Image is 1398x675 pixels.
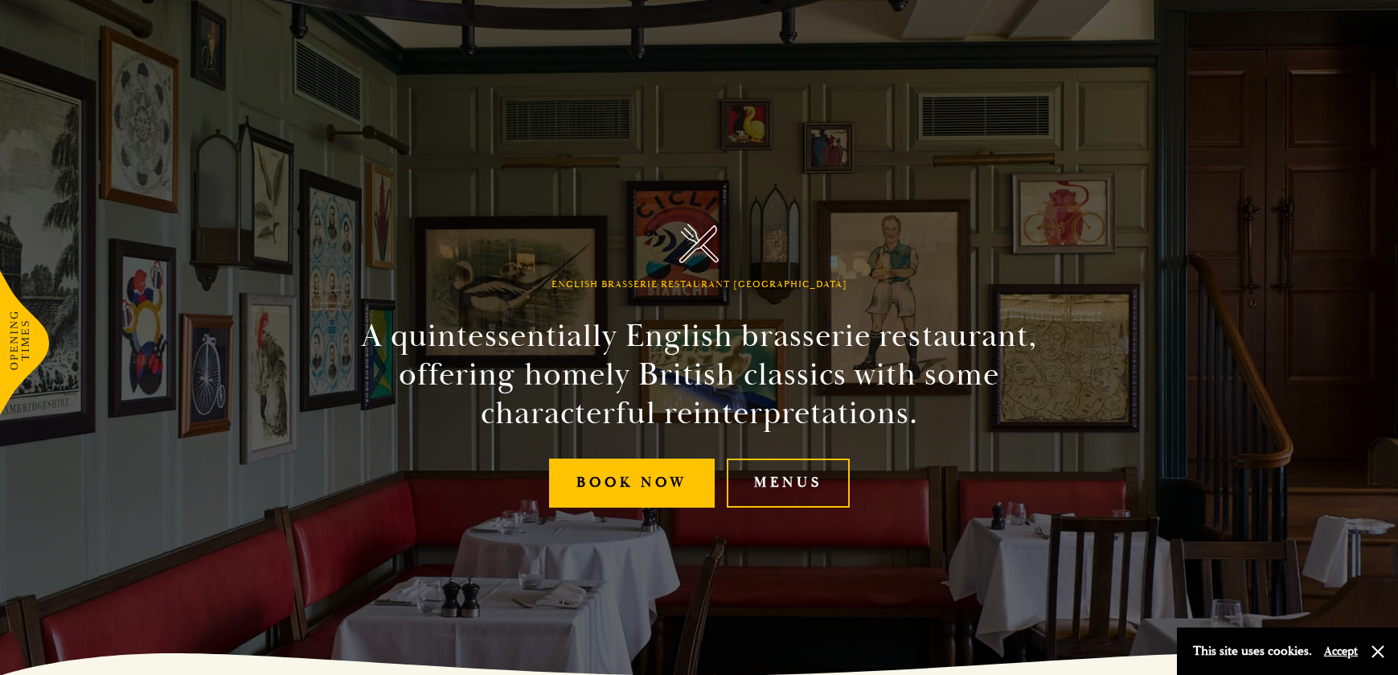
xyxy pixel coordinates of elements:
img: Parker's Tavern Brasserie Cambridge [679,224,719,263]
h2: A quintessentially English brasserie restaurant, offering homely British classics with some chara... [333,317,1066,433]
a: Book Now [549,459,715,508]
button: Accept [1324,644,1358,659]
button: Close and accept [1370,644,1386,660]
h1: English Brasserie Restaurant [GEOGRAPHIC_DATA] [551,279,847,290]
a: Menus [727,459,850,508]
p: This site uses cookies. [1193,640,1312,663]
